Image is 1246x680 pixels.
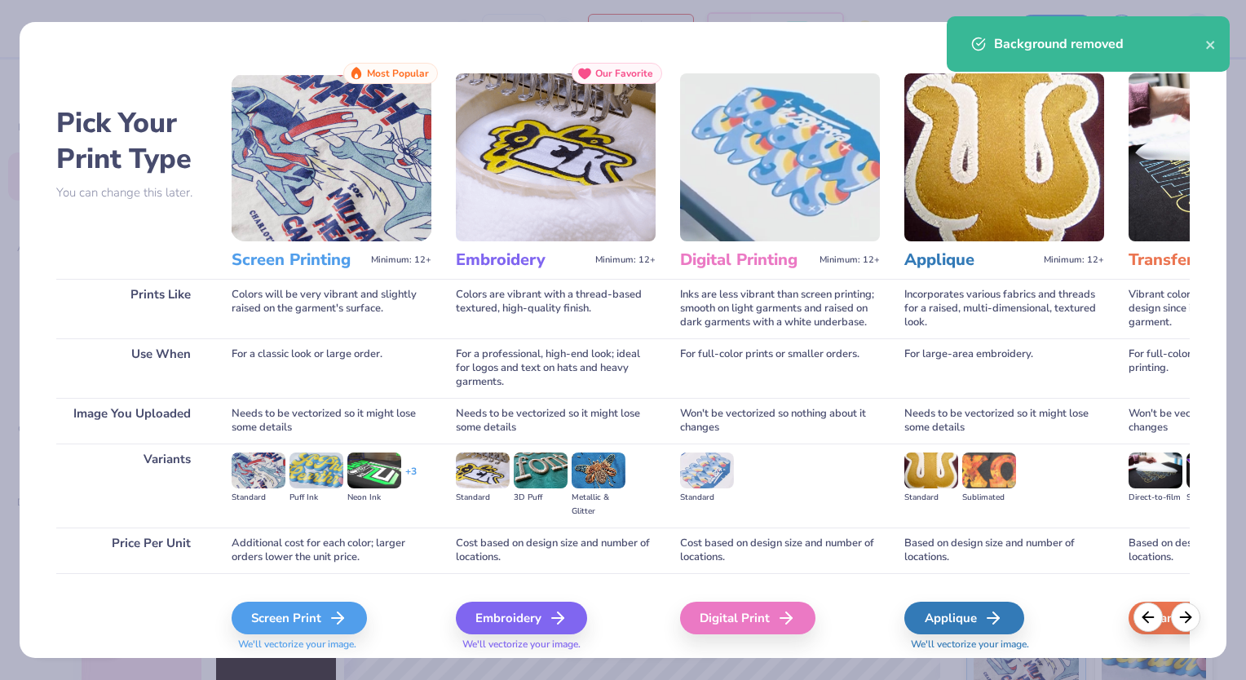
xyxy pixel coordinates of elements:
div: Screen Print [232,602,367,634]
div: Image You Uploaded [56,398,207,444]
div: Direct-to-film [1129,491,1182,505]
span: Our Favorite [595,68,653,79]
div: For a classic look or large order. [232,338,431,398]
img: Standard [456,453,510,488]
img: Standard [680,453,734,488]
div: Colors are vibrant with a thread-based textured, high-quality finish. [456,279,656,338]
div: Needs to be vectorized so it might lose some details [456,398,656,444]
div: For a professional, high-end look; ideal for logos and text on hats and heavy garments. [456,338,656,398]
span: We'll vectorize your image. [904,638,1104,651]
img: Digital Printing [680,73,880,241]
div: Applique [904,602,1024,634]
img: 3D Puff [514,453,568,488]
div: Won't be vectorized so nothing about it changes [680,398,880,444]
div: + 3 [405,465,417,492]
button: close [1205,34,1217,54]
span: Minimum: 12+ [371,254,431,266]
div: 3D Puff [514,491,568,505]
div: Cost based on design size and number of locations. [456,528,656,573]
div: Variants [56,444,207,528]
div: Additional cost for each color; larger orders lower the unit price. [232,528,431,573]
img: Screen Printing [232,73,431,241]
span: Minimum: 12+ [1044,254,1104,266]
img: Neon Ink [347,453,401,488]
div: Metallic & Glitter [572,491,625,519]
div: Based on design size and number of locations. [904,528,1104,573]
div: Digital Print [680,602,815,634]
div: Sublimated [962,491,1016,505]
span: Minimum: 12+ [820,254,880,266]
h3: Screen Printing [232,249,365,271]
div: Standard [680,491,734,505]
div: Neon Ink [347,491,401,505]
img: Puff Ink [289,453,343,488]
div: Cost based on design size and number of locations. [680,528,880,573]
img: Metallic & Glitter [572,453,625,488]
div: Standard [232,491,285,505]
img: Sublimated [962,453,1016,488]
div: Puff Ink [289,491,343,505]
img: Applique [904,73,1104,241]
div: Standard [456,491,510,505]
div: For large-area embroidery. [904,338,1104,398]
div: Background removed [994,34,1205,54]
span: Most Popular [367,68,429,79]
div: Standard [904,491,958,505]
img: Standard [904,453,958,488]
div: Needs to be vectorized so it might lose some details [904,398,1104,444]
div: Inks are less vibrant than screen printing; smooth on light garments and raised on dark garments ... [680,279,880,338]
img: Standard [232,453,285,488]
img: Embroidery [456,73,656,241]
div: Incorporates various fabrics and threads for a raised, multi-dimensional, textured look. [904,279,1104,338]
img: Direct-to-film [1129,453,1182,488]
span: We'll vectorize your image. [232,638,431,651]
div: Prints Like [56,279,207,338]
h3: Digital Printing [680,249,813,271]
div: Price Per Unit [56,528,207,573]
div: Embroidery [456,602,587,634]
div: Supacolor [1186,491,1240,505]
span: Minimum: 12+ [595,254,656,266]
div: For full-color prints or smaller orders. [680,338,880,398]
img: Supacolor [1186,453,1240,488]
div: Needs to be vectorized so it might lose some details [232,398,431,444]
h2: Pick Your Print Type [56,105,207,177]
span: We'll vectorize your image. [456,638,656,651]
div: Colors will be very vibrant and slightly raised on the garment's surface. [232,279,431,338]
div: Use When [56,338,207,398]
h3: Embroidery [456,249,589,271]
h3: Applique [904,249,1037,271]
p: You can change this later. [56,186,207,200]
